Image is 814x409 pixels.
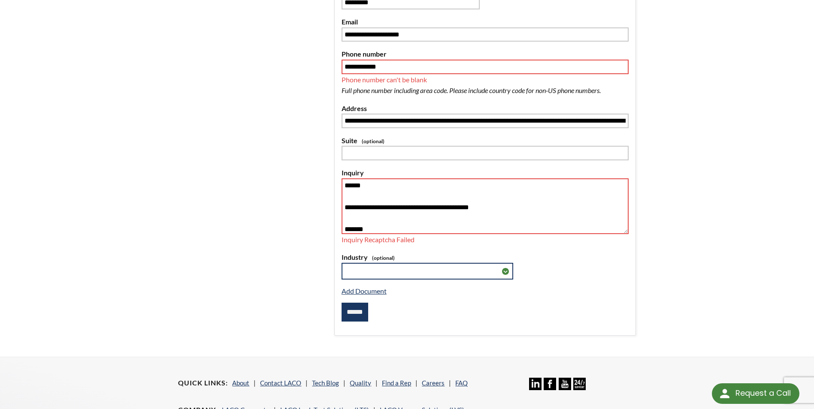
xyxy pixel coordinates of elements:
[342,16,629,27] label: Email
[312,379,339,387] a: Tech Blog
[573,384,586,391] a: 24/7 Support
[718,387,732,400] img: round button
[712,383,799,404] div: Request a Call
[260,379,301,387] a: Contact LACO
[342,167,629,178] label: Inquiry
[178,379,228,388] h4: Quick Links
[342,135,629,146] label: Suite
[382,379,411,387] a: Find a Rep
[232,379,249,387] a: About
[455,379,468,387] a: FAQ
[342,235,415,244] span: Inquiry Recaptcha Failed
[573,378,586,390] img: 24/7 Support Icon
[422,379,445,387] a: Careers
[342,103,629,114] label: Address
[342,287,387,295] a: Add Document
[342,252,629,263] label: Industry
[342,48,629,60] label: Phone number
[342,75,427,84] span: Phone number can't be blank
[735,383,791,403] div: Request a Call
[342,85,629,96] p: Full phone number including area code. Please include country code for non-US phone numbers.
[350,379,371,387] a: Quality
